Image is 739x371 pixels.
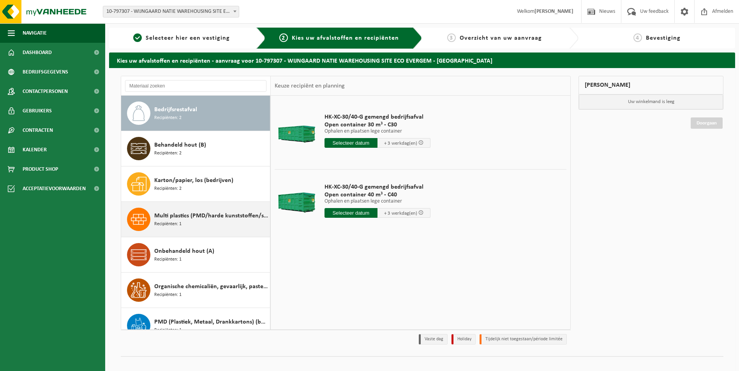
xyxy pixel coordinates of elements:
[292,35,399,41] span: Kies uw afvalstoffen en recipiënten
[646,35,681,41] span: Bevestiging
[154,247,214,256] span: Onbehandeld hout (A)
[384,211,417,216] span: + 3 werkdag(en)
[121,237,270,273] button: Onbehandeld hout (A) Recipiënten: 1
[154,176,233,185] span: Karton/papier, los (bedrijven)
[579,76,723,94] div: [PERSON_NAME]
[154,291,182,299] span: Recipiënten: 1
[23,159,58,179] span: Product Shop
[419,334,448,345] li: Vaste dag
[23,121,53,140] span: Contracten
[121,273,270,308] button: Organische chemicaliën, gevaarlijk, pasteus Recipiënten: 1
[534,9,573,14] strong: [PERSON_NAME]
[121,131,270,166] button: Behandeld hout (B) Recipiënten: 2
[121,202,270,237] button: Multi plastics (PMD/harde kunststoffen/spanbanden/EPS/folie naturel/folie gemengd) Recipiënten: 1
[154,185,182,192] span: Recipiënten: 2
[325,183,430,191] span: HK-XC-30/40-G gemengd bedrijfsafval
[103,6,239,17] span: 10-797307 - WIJNGAARD NATIE WAREHOUSING SITE ECO EVERGEM - EVERGEM
[633,33,642,42] span: 4
[103,6,239,17] span: 10-797307 - WIJNGAARD NATIE WAREHOUSING SITE ECO EVERGEM - EVERGEM
[146,35,230,41] span: Selecteer hier een vestiging
[23,62,68,82] span: Bedrijfsgegevens
[154,282,268,291] span: Organische chemicaliën, gevaarlijk, pasteus
[325,208,377,218] input: Selecteer datum
[447,33,456,42] span: 3
[279,33,288,42] span: 2
[154,256,182,263] span: Recipiënten: 1
[154,114,182,122] span: Recipiënten: 2
[325,113,430,121] span: HK-XC-30/40-G gemengd bedrijfsafval
[109,52,735,68] h2: Kies uw afvalstoffen en recipiënten - aanvraag voor 10-797307 - WIJNGAARD NATIE WAREHOUSING SITE ...
[325,199,430,204] p: Ophalen en plaatsen lege container
[271,76,349,96] div: Keuze recipiënt en planning
[154,105,197,114] span: Bedrijfsrestafval
[325,121,430,129] span: Open container 30 m³ - C30
[121,166,270,202] button: Karton/papier, los (bedrijven) Recipiënten: 2
[154,317,268,327] span: PMD (Plastiek, Metaal, Drankkartons) (bedrijven)
[121,96,270,131] button: Bedrijfsrestafval Recipiënten: 2
[154,211,268,220] span: Multi plastics (PMD/harde kunststoffen/spanbanden/EPS/folie naturel/folie gemengd)
[125,80,266,92] input: Materiaal zoeken
[325,138,377,148] input: Selecteer datum
[23,43,52,62] span: Dashboard
[691,117,723,129] a: Doorgaan
[579,94,723,109] p: Uw winkelmand is leeg
[154,220,182,228] span: Recipiënten: 1
[23,82,68,101] span: Contactpersonen
[325,191,430,199] span: Open container 40 m³ - C40
[23,140,47,159] span: Kalender
[121,308,270,343] button: PMD (Plastiek, Metaal, Drankkartons) (bedrijven) Recipiënten: 1
[154,140,206,150] span: Behandeld hout (B)
[23,101,52,121] span: Gebruikers
[480,334,567,345] li: Tijdelijk niet toegestaan/période limitée
[452,334,476,345] li: Holiday
[154,150,182,157] span: Recipiënten: 2
[133,33,142,42] span: 1
[154,327,182,334] span: Recipiënten: 1
[460,35,542,41] span: Overzicht van uw aanvraag
[384,141,417,146] span: + 3 werkdag(en)
[23,179,86,198] span: Acceptatievoorwaarden
[113,33,250,43] a: 1Selecteer hier een vestiging
[23,23,47,43] span: Navigatie
[325,129,430,134] p: Ophalen en plaatsen lege container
